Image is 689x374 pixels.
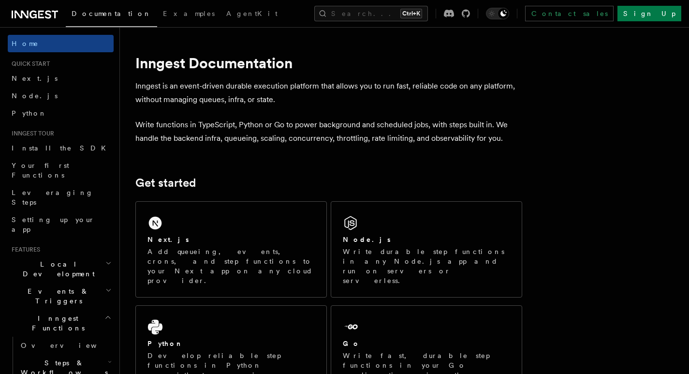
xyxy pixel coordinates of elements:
a: Get started [135,176,196,190]
span: Inngest Functions [8,314,104,333]
a: Install the SDK [8,139,114,157]
span: Home [12,39,39,48]
button: Toggle dark mode [486,8,509,19]
p: Inngest is an event-driven durable execution platform that allows you to run fast, reliable code ... [135,79,522,106]
a: Contact sales [525,6,614,21]
a: Your first Functions [8,157,114,184]
span: AgentKit [226,10,278,17]
span: Python [12,109,47,117]
h2: Python [147,339,183,348]
a: Node.jsWrite durable step functions in any Node.js app and run on servers or serverless. [331,201,522,298]
kbd: Ctrl+K [400,9,422,18]
a: Node.js [8,87,114,105]
span: Setting up your app [12,216,95,233]
a: Setting up your app [8,211,114,238]
span: Examples [163,10,215,17]
span: Inngest tour [8,130,54,137]
h2: Next.js [147,235,189,244]
h1: Inngest Documentation [135,54,522,72]
span: Events & Triggers [8,286,105,306]
button: Events & Triggers [8,283,114,310]
h2: Node.js [343,235,391,244]
a: Leveraging Steps [8,184,114,211]
span: Quick start [8,60,50,68]
span: Overview [21,342,120,349]
span: Your first Functions [12,162,69,179]
p: Write functions in TypeScript, Python or Go to power background and scheduled jobs, with steps bu... [135,118,522,145]
a: Python [8,105,114,122]
a: Overview [17,337,114,354]
a: Next.js [8,70,114,87]
span: Install the SDK [12,144,112,152]
a: Documentation [66,3,157,27]
span: Leveraging Steps [12,189,93,206]
span: Node.js [12,92,58,100]
p: Add queueing, events, crons, and step functions to your Next app on any cloud provider. [147,247,315,285]
h2: Go [343,339,360,348]
span: Local Development [8,259,105,279]
p: Write durable step functions in any Node.js app and run on servers or serverless. [343,247,510,285]
a: Examples [157,3,220,26]
a: AgentKit [220,3,283,26]
button: Inngest Functions [8,310,114,337]
button: Local Development [8,255,114,283]
span: Features [8,246,40,254]
a: Home [8,35,114,52]
button: Search...Ctrl+K [314,6,428,21]
a: Next.jsAdd queueing, events, crons, and step functions to your Next app on any cloud provider. [135,201,327,298]
span: Next.js [12,75,58,82]
span: Documentation [72,10,151,17]
a: Sign Up [617,6,681,21]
